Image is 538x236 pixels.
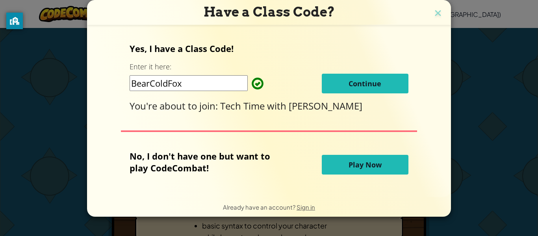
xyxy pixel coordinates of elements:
[130,150,282,174] p: No, I don't have one but want to play CodeCombat!
[204,4,335,20] span: Have a Class Code?
[220,99,267,112] span: Tech Time
[130,43,408,54] p: Yes, I have a Class Code!
[6,13,23,29] button: privacy banner
[289,99,362,112] span: [PERSON_NAME]
[267,99,289,112] span: with
[433,8,443,20] img: close icon
[322,74,408,93] button: Continue
[130,99,220,112] span: You're about to join:
[297,203,315,211] a: Sign in
[349,160,382,169] span: Play Now
[223,203,297,211] span: Already have an account?
[130,62,171,72] label: Enter it here:
[349,79,381,88] span: Continue
[322,155,408,175] button: Play Now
